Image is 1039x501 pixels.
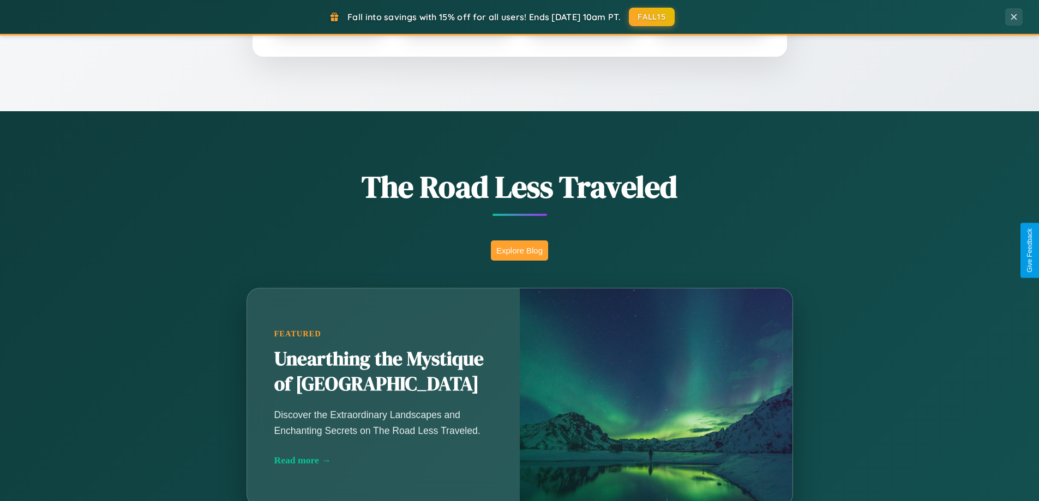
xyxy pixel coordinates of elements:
span: Fall into savings with 15% off for all users! Ends [DATE] 10am PT. [347,11,621,22]
h1: The Road Less Traveled [193,166,847,208]
h2: Unearthing the Mystique of [GEOGRAPHIC_DATA] [274,347,493,397]
button: FALL15 [629,8,675,26]
button: Explore Blog [491,240,548,261]
div: Give Feedback [1026,228,1034,273]
p: Discover the Extraordinary Landscapes and Enchanting Secrets on The Road Less Traveled. [274,407,493,438]
div: Read more → [274,455,493,466]
div: Featured [274,329,493,339]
